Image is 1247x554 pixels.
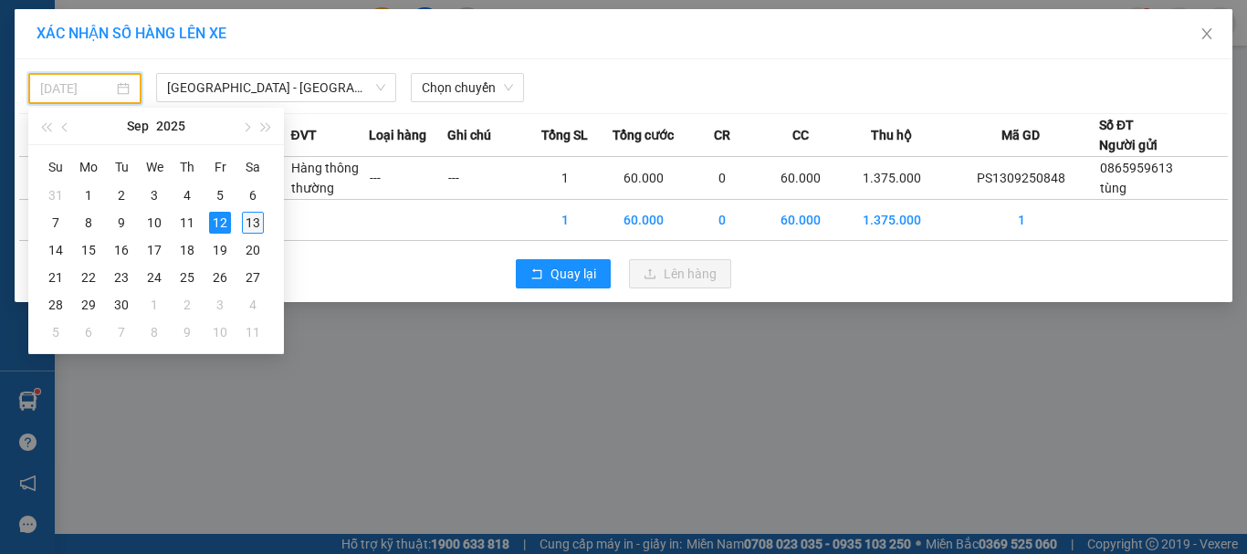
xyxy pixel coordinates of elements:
[110,184,132,206] div: 2
[138,291,171,319] td: 2025-10-01
[176,184,198,206] div: 4
[176,239,198,261] div: 18
[39,291,72,319] td: 2025-09-28
[944,200,1099,241] td: 1
[29,120,148,134] strong: Hotline : 0889 23 23 23
[110,239,132,261] div: 16
[604,157,683,200] td: 60.000
[40,78,113,99] input: 12/09/2025
[422,74,513,101] span: Chọn chuyến
[236,264,269,291] td: 2025-09-27
[242,184,264,206] div: 6
[629,259,731,288] button: uploadLên hàng
[209,239,231,261] div: 19
[78,321,100,343] div: 6
[105,319,138,346] td: 2025-10-07
[72,264,105,291] td: 2025-09-22
[138,152,171,182] th: We
[156,108,185,144] button: 2025
[204,319,236,346] td: 2025-10-10
[171,264,204,291] td: 2025-09-25
[792,125,809,145] span: CC
[43,78,135,117] strong: PHIẾU GỬI HÀNG
[105,264,138,291] td: 2025-09-23
[375,82,386,93] span: down
[105,209,138,236] td: 2025-09-09
[209,267,231,288] div: 26
[209,294,231,316] div: 3
[143,294,165,316] div: 1
[143,212,165,234] div: 10
[39,264,72,291] td: 2025-09-21
[683,157,761,200] td: 0
[176,294,198,316] div: 2
[209,212,231,234] div: 12
[37,25,226,42] span: XÁC NHẬN SỐ HÀNG LÊN XE
[1100,161,1173,175] span: 0865959613
[290,157,369,200] td: Hàng thông thường
[369,125,426,145] span: Loại hàng
[143,267,165,288] div: 24
[78,212,100,234] div: 8
[761,157,840,200] td: 60.000
[39,236,72,264] td: 2025-09-14
[171,182,204,209] td: 2025-09-04
[167,74,385,101] span: Thanh Hóa - Hà Nội
[1099,115,1158,155] div: Số ĐT Người gửi
[72,319,105,346] td: 2025-10-06
[105,236,138,264] td: 2025-09-16
[171,291,204,319] td: 2025-10-02
[242,321,264,343] div: 11
[110,212,132,234] div: 9
[45,294,67,316] div: 28
[72,182,105,209] td: 2025-09-01
[530,267,543,282] span: rollback
[171,209,204,236] td: 2025-09-11
[236,319,269,346] td: 2025-10-11
[72,152,105,182] th: Mo
[78,184,100,206] div: 1
[176,321,198,343] div: 9
[105,152,138,182] th: Tu
[39,182,72,209] td: 2025-08-31
[526,157,604,200] td: 1
[105,182,138,209] td: 2025-09-02
[171,319,204,346] td: 2025-10-09
[871,125,912,145] span: Thu hộ
[1001,125,1040,145] span: Mã GD
[78,239,100,261] div: 15
[72,209,105,236] td: 2025-09-08
[290,125,316,145] span: ĐVT
[204,182,236,209] td: 2025-09-05
[153,59,288,83] span: PS1309250853
[138,236,171,264] td: 2025-09-17
[143,239,165,261] div: 17
[78,294,100,316] div: 29
[683,200,761,241] td: 0
[45,239,67,261] div: 14
[761,200,840,241] td: 60.000
[171,152,204,182] th: Th
[242,294,264,316] div: 4
[78,267,100,288] div: 22
[204,209,236,236] td: 2025-09-12
[39,152,72,182] th: Su
[447,157,526,200] td: ---
[369,157,447,200] td: ---
[110,294,132,316] div: 30
[714,125,730,145] span: CR
[143,184,165,206] div: 3
[110,267,132,288] div: 23
[105,291,138,319] td: 2025-09-30
[204,236,236,264] td: 2025-09-19
[204,152,236,182] th: Fr
[944,157,1099,200] td: PS1309250848
[1200,26,1214,41] span: close
[204,264,236,291] td: 2025-09-26
[236,152,269,182] th: Sa
[110,321,132,343] div: 7
[143,321,165,343] div: 8
[516,259,611,288] button: rollbackQuay lại
[204,291,236,319] td: 2025-10-03
[45,212,67,234] div: 7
